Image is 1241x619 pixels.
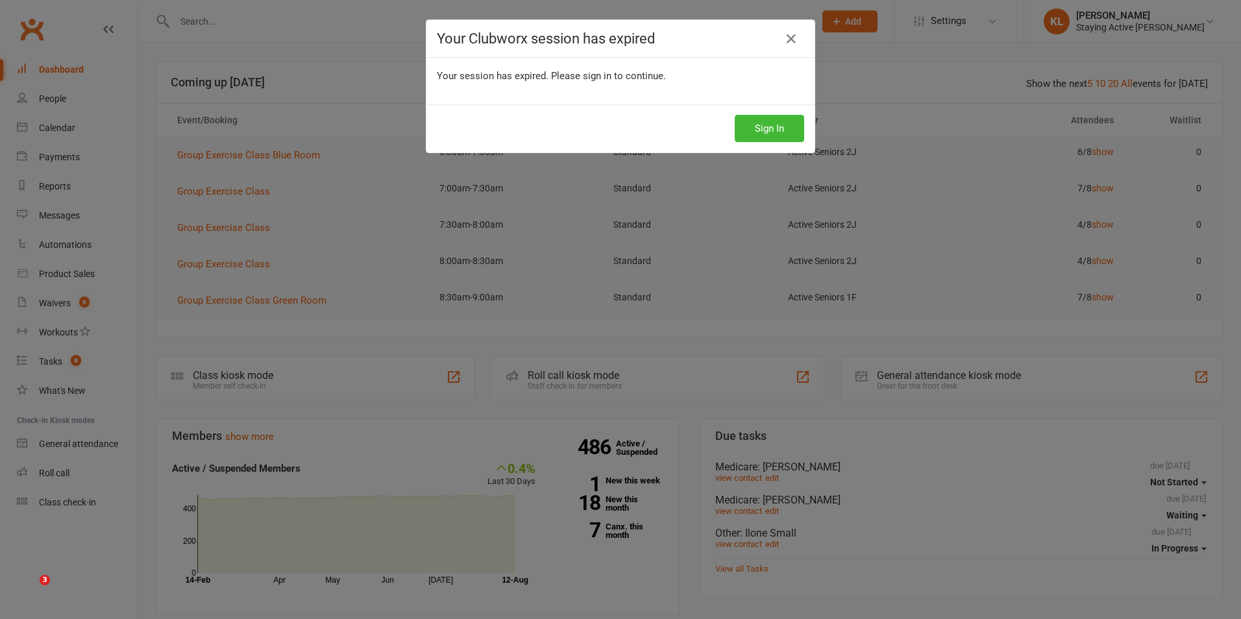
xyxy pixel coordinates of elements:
[735,115,804,142] button: Sign In
[437,30,804,47] h4: Your Clubworx session has expired
[40,575,50,585] span: 3
[13,575,44,606] iframe: Intercom live chat
[437,70,666,82] span: Your session has expired. Please sign in to continue.
[781,29,802,49] a: Close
